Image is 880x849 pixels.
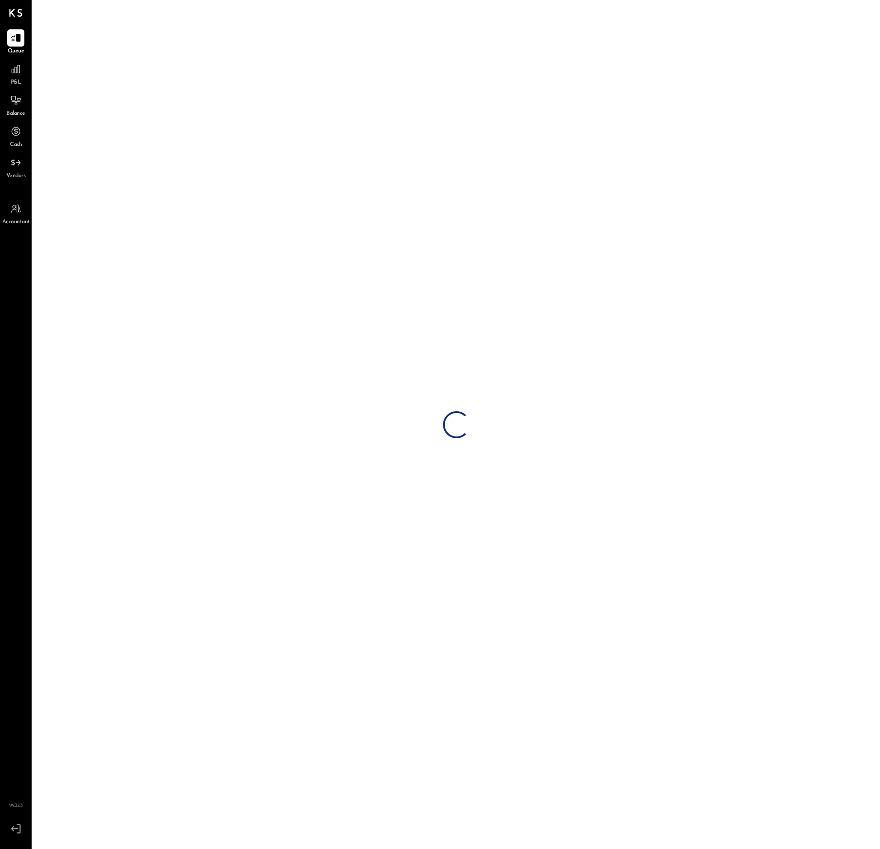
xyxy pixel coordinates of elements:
span: Queue [8,47,24,56]
span: P&L [11,79,21,87]
a: Vendors [0,154,31,180]
span: Accountant [2,218,30,226]
a: P&L [0,61,31,87]
span: Balance [6,110,25,118]
span: Vendors [6,172,26,180]
a: Queue [0,29,31,56]
a: Accountant [0,200,31,226]
span: Cash [10,141,22,149]
a: Cash [0,123,31,149]
a: Balance [0,92,31,118]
